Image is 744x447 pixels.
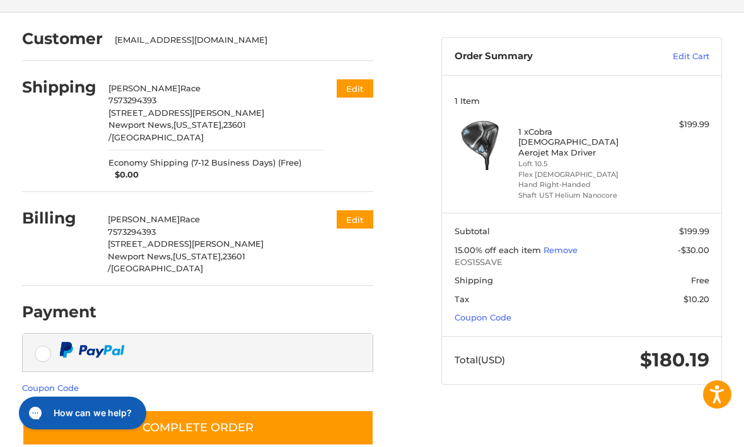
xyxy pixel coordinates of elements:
button: Edit [337,211,373,229]
h2: Payment [22,303,96,322]
div: $199.99 [646,119,709,132]
li: Flex [DEMOGRAPHIC_DATA] [518,170,642,181]
span: [US_STATE], [173,120,223,130]
span: $0.00 [108,169,139,182]
h2: Shipping [22,78,96,98]
span: Newport News, [108,120,173,130]
span: Total (USD) [455,354,505,366]
a: Edit Cart [628,51,709,64]
span: Economy Shipping (7-12 Business Days) (Free) [108,157,301,170]
a: Remove [543,246,578,256]
div: [EMAIL_ADDRESS][DOMAIN_NAME] [115,35,361,47]
a: Coupon Code [455,313,511,323]
span: -$30.00 [678,246,709,256]
span: Tax [455,295,469,305]
span: Race [180,215,200,225]
span: $10.20 [683,295,709,305]
span: $199.99 [679,227,709,237]
img: PayPal icon [59,342,125,358]
span: Free [691,276,709,286]
span: $180.19 [640,349,709,372]
span: 7573294393 [108,227,156,237]
li: Shaft UST Helium Nanocore [518,191,642,201]
h4: 1 x Cobra [DEMOGRAPHIC_DATA] Aerojet Max Driver [518,127,642,158]
a: Coupon Code [22,383,79,393]
span: [PERSON_NAME] [108,84,180,94]
h3: 1 Item [455,96,709,106]
li: Hand Right-Handed [518,180,642,191]
button: Edit [337,80,373,98]
h2: Customer [22,30,103,49]
span: [PERSON_NAME] [108,215,180,225]
span: [GEOGRAPHIC_DATA] [111,264,203,274]
span: Newport News, [108,252,173,262]
iframe: Gorgias live chat messenger [13,393,150,434]
span: 15.00% off each item [455,246,543,256]
span: [STREET_ADDRESS][PERSON_NAME] [108,108,264,118]
span: [US_STATE], [173,252,223,262]
span: 7573294393 [108,96,156,106]
span: EOS15SAVE [455,257,709,269]
h2: Billing [22,209,96,229]
button: Complete order [22,410,374,446]
span: 23601 / [108,120,246,143]
span: [GEOGRAPHIC_DATA] [112,133,204,143]
h3: Order Summary [455,51,629,64]
span: [STREET_ADDRESS][PERSON_NAME] [108,239,264,249]
span: Race [180,84,201,94]
span: Shipping [455,276,493,286]
span: Subtotal [455,227,490,237]
li: Loft 10.5 [518,159,642,170]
